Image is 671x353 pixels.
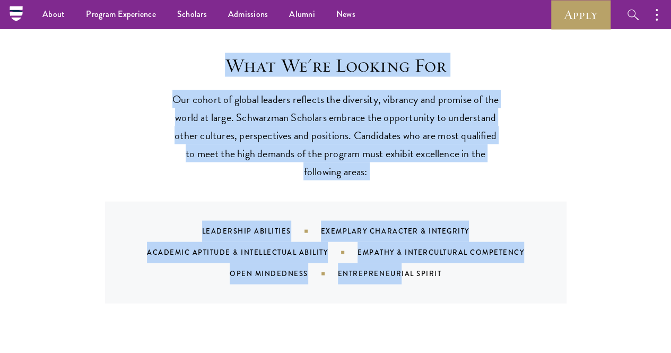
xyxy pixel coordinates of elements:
p: Our cohort of global leaders reflects the diversity, vibrancy and promise of the world at large. ... [171,90,500,180]
div: Exemplary Character & Integrity [321,226,496,236]
div: Academic Aptitude & Intellectual Ability [147,247,358,257]
div: Entrepreneurial Spirit [338,268,468,278]
div: Open Mindedness [230,268,338,278]
div: Empathy & Intercultural Competency [358,247,551,257]
h3: What We're Looking For [171,54,500,76]
div: Leadership Abilities [202,226,321,236]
